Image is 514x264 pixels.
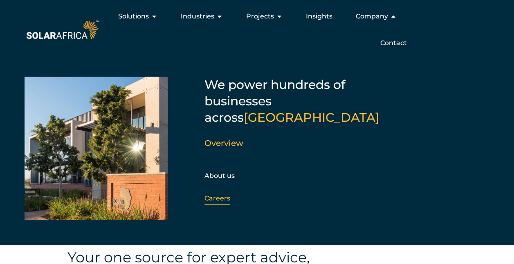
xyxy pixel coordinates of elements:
[356,11,388,21] span: Company
[306,11,332,21] a: Insights
[246,11,274,21] span: Projects
[204,172,235,180] a: About us
[118,11,149,21] span: Solutions
[204,194,230,202] a: Careers
[380,38,407,48] a: Contact
[244,110,379,125] span: [GEOGRAPHIC_DATA]
[204,77,409,126] h5: We power hundreds of businesses across
[100,8,413,51] div: Menu Toggle
[204,138,243,148] a: Overview
[100,8,413,51] nav: Menu
[181,11,214,21] span: Industries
